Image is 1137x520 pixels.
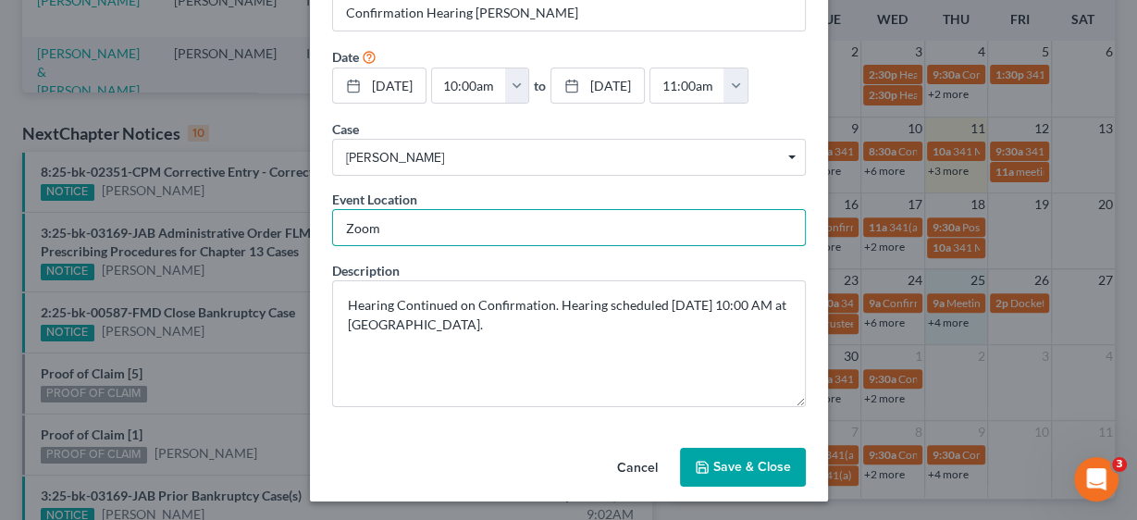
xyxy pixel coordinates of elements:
[332,190,417,209] label: Event Location
[333,68,426,104] a: [DATE]
[333,210,805,245] input: Enter location...
[432,68,506,104] input: -- : --
[332,119,359,139] label: Case
[332,47,359,67] label: Date
[602,450,673,487] button: Cancel
[551,68,644,104] a: [DATE]
[346,148,792,167] span: [PERSON_NAME]
[332,261,400,280] label: Description
[1074,457,1118,501] iframe: Intercom live chat
[650,68,724,104] input: -- : --
[1112,457,1127,472] span: 3
[680,448,806,487] button: Save & Close
[534,76,546,95] label: to
[332,139,806,176] span: Select box activate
